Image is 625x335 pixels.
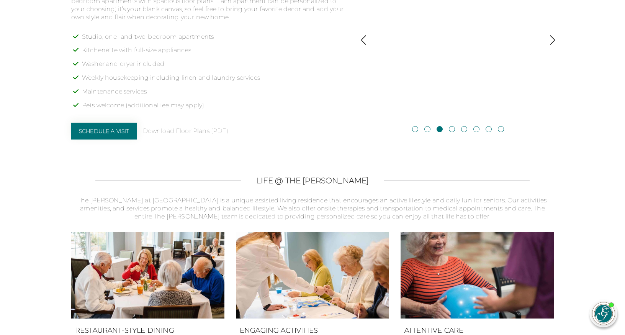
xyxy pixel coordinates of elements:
li: Maintenance services [82,88,348,102]
li: Pets welcome (additional fee may apply) [82,102,348,115]
p: The [PERSON_NAME] at [GEOGRAPHIC_DATA] is a unique assisted living residence that encourages an a... [71,197,554,220]
img: avatar [592,302,615,325]
iframe: iframe [473,129,617,292]
li: Kitchenette with full-size appliances [82,46,348,60]
li: Weekly housekeeping including linen and laundry services [82,74,348,88]
h3: Engaging Activities [240,327,385,335]
li: Studio, one- and two-bedroom apartments [82,33,348,47]
a: Schedule a Visit [71,123,137,140]
img: Group of seniors seated at dining table [71,232,224,319]
a: Download Floor Plans (PDF) [143,127,228,135]
li: Washer and dryer included [82,60,348,74]
h3: Restaurant-Style Dining [75,327,221,335]
img: Senior woman holding medicine ball during therapy activity [401,232,554,319]
h2: LIFE @ THE [PERSON_NAME] [256,176,369,185]
button: Show previous [358,35,369,47]
img: Senior women painting [236,232,389,319]
img: Show previous [358,35,369,45]
img: Show next [547,35,558,45]
button: Show next [547,35,558,47]
h3: Attentive Care [404,327,550,335]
